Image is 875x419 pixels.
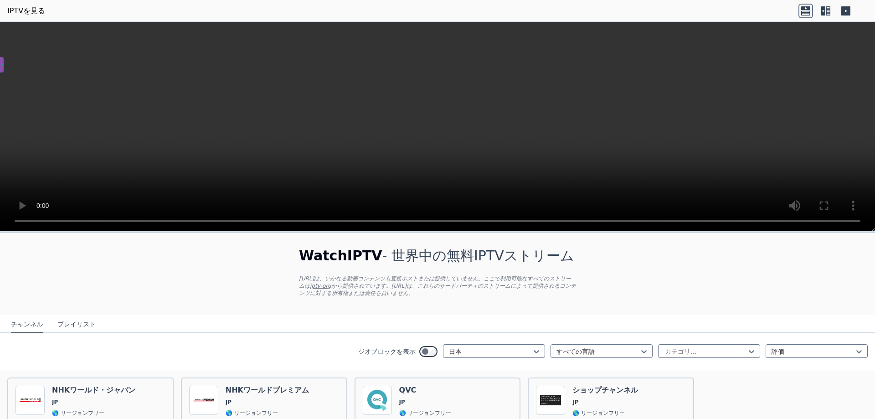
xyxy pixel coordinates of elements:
[11,316,43,333] button: チャンネル
[399,399,405,405] font: JP
[382,248,574,264] font: - 世界中の無料IPTVストリーム
[572,386,638,394] font: ショップチャンネル
[310,283,331,289] a: iptv-org
[358,348,416,355] font: ジオブロックを表示
[299,283,576,296] font: から提供されています。[URL]は、これらのサードパーティのストリームによって提供されるコンテンツに対する所有権または責任を負いません。
[57,321,96,328] font: プレイリスト
[7,6,45,15] font: IPTVを見る
[572,410,625,416] font: 🌎 リージョンフリー
[52,410,104,416] font: 🌎 リージョンフリー
[572,399,578,405] font: JP
[536,386,565,415] img: Shop Channel
[226,410,278,416] font: 🌎 リージョンフリー
[226,386,309,394] font: NHKワールドプレミアム
[299,275,571,289] font: [URL]は、いかなる動画コンテンツも直接ホストまたは提供していません。ここで利用可能なすべてのストリームは
[52,399,58,405] font: JP
[189,386,218,415] img: NHK World Premium
[11,321,43,328] font: チャンネル
[363,386,392,415] img: QVC
[399,410,452,416] font: 🌎 リージョンフリー
[399,386,417,394] font: QVC
[15,386,45,415] img: NHK World-Japan
[57,316,96,333] button: プレイリスト
[7,5,45,16] a: IPTVを見る
[52,386,135,394] font: NHKワールド・ジャパン
[299,248,382,264] font: WatchIPTV
[226,399,232,405] font: JP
